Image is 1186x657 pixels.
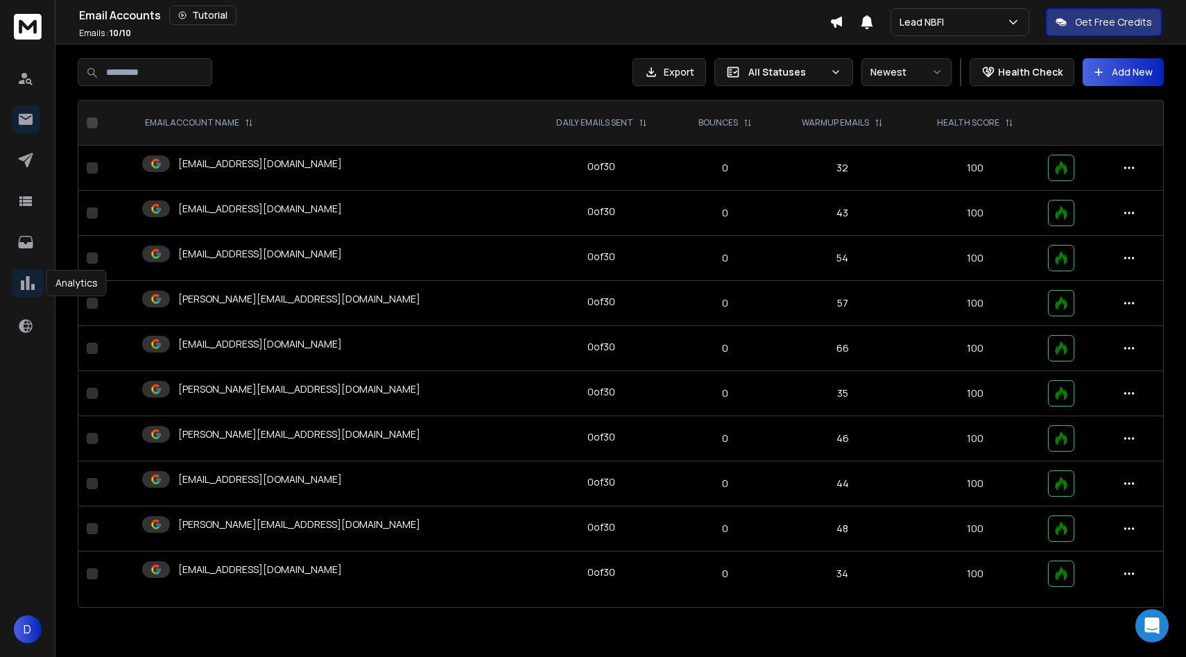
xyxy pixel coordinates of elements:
div: Open Intercom Messenger [1135,609,1169,642]
p: 0 [684,567,766,581]
p: [EMAIL_ADDRESS][DOMAIN_NAME] [178,563,342,577]
button: Export [633,58,706,86]
div: 0 of 30 [587,475,615,489]
td: 100 [911,371,1040,416]
td: 57 [775,281,910,326]
td: 32 [775,146,910,191]
button: Newest [861,58,952,86]
td: 100 [911,461,1040,506]
p: 0 [684,477,766,490]
p: 0 [684,522,766,536]
p: 0 [684,386,766,400]
p: 0 [684,432,766,445]
td: 44 [775,461,910,506]
p: 0 [684,296,766,310]
p: Emails : [79,28,131,39]
p: [EMAIL_ADDRESS][DOMAIN_NAME] [178,157,342,171]
button: D [14,615,42,643]
p: [EMAIL_ADDRESS][DOMAIN_NAME] [178,202,342,216]
td: 100 [911,146,1040,191]
div: Email Accounts [79,6,830,25]
td: 48 [775,506,910,552]
td: 54 [775,236,910,281]
div: 0 of 30 [587,160,615,173]
div: 0 of 30 [587,385,615,399]
p: [PERSON_NAME][EMAIL_ADDRESS][DOMAIN_NAME] [178,518,420,531]
button: Get Free Credits [1046,8,1162,36]
div: 0 of 30 [587,430,615,444]
div: 0 of 30 [587,295,615,309]
div: EMAIL ACCOUNT NAME [145,117,253,128]
td: 100 [911,191,1040,236]
div: 0 of 30 [587,520,615,534]
td: 66 [775,326,910,371]
td: 35 [775,371,910,416]
div: 0 of 30 [587,205,615,219]
p: 0 [684,161,766,175]
div: Analytics [46,270,107,296]
button: Add New [1083,58,1164,86]
div: 0 of 30 [587,340,615,354]
p: [PERSON_NAME][EMAIL_ADDRESS][DOMAIN_NAME] [178,427,420,441]
p: 0 [684,251,766,265]
p: Health Check [998,65,1063,79]
p: All Statuses [748,65,825,79]
td: 100 [911,506,1040,552]
p: [EMAIL_ADDRESS][DOMAIN_NAME] [178,247,342,261]
div: 0 of 30 [587,250,615,264]
p: [PERSON_NAME][EMAIL_ADDRESS][DOMAIN_NAME] [178,382,420,396]
p: Get Free Credits [1075,15,1152,29]
p: BOUNCES [698,117,738,128]
td: 43 [775,191,910,236]
td: 100 [911,552,1040,597]
p: DAILY EMAILS SENT [556,117,633,128]
td: 100 [911,281,1040,326]
p: HEALTH SCORE [937,117,999,128]
td: 100 [911,236,1040,281]
p: WARMUP EMAILS [802,117,869,128]
td: 34 [775,552,910,597]
p: Lead NBFI [900,15,949,29]
td: 100 [911,416,1040,461]
p: [EMAIL_ADDRESS][DOMAIN_NAME] [178,337,342,351]
p: 0 [684,341,766,355]
div: 0 of 30 [587,565,615,579]
td: 46 [775,416,910,461]
p: 0 [684,206,766,220]
button: Tutorial [169,6,237,25]
td: 100 [911,326,1040,371]
button: Health Check [970,58,1074,86]
p: [PERSON_NAME][EMAIL_ADDRESS][DOMAIN_NAME] [178,292,420,306]
span: 10 / 10 [110,27,131,39]
p: [EMAIL_ADDRESS][DOMAIN_NAME] [178,472,342,486]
